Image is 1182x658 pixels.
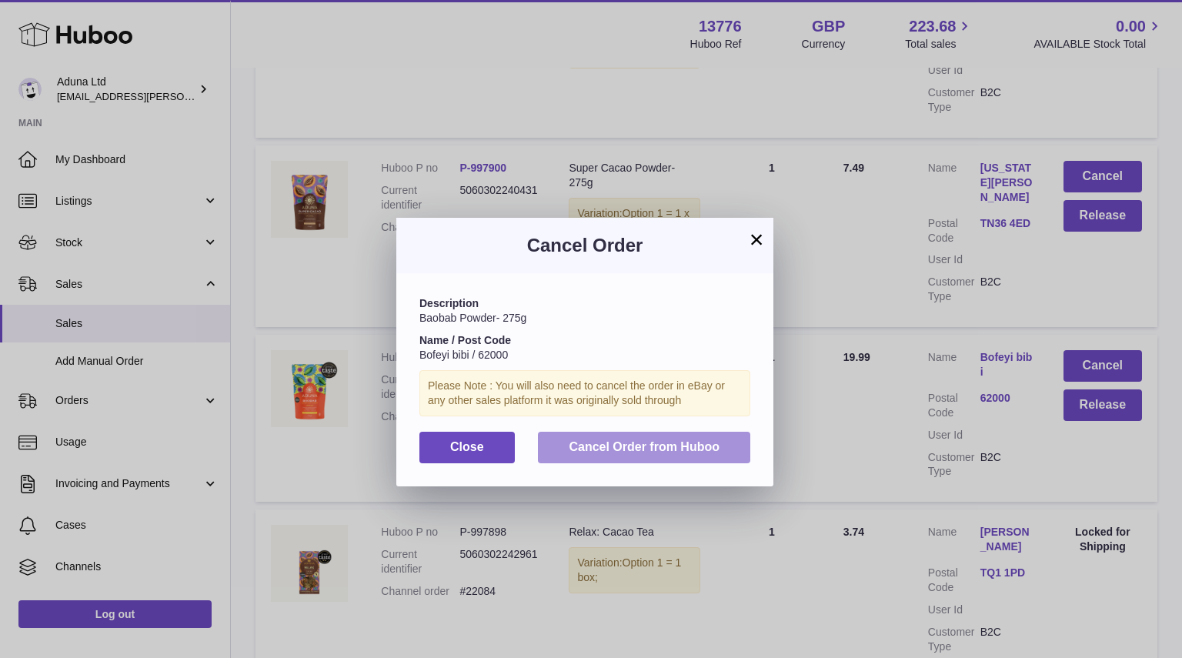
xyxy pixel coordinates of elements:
div: Please Note : You will also need to cancel the order in eBay or any other sales platform it was o... [419,370,750,416]
strong: Description [419,297,479,309]
span: Bofeyi bibi / 62000 [419,349,508,361]
button: Close [419,432,515,463]
span: Close [450,440,484,453]
button: × [747,230,766,249]
span: Cancel Order from Huboo [569,440,720,453]
span: Baobab Powder- 275g [419,312,526,324]
button: Cancel Order from Huboo [538,432,750,463]
strong: Name / Post Code [419,334,511,346]
h3: Cancel Order [419,233,750,258]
